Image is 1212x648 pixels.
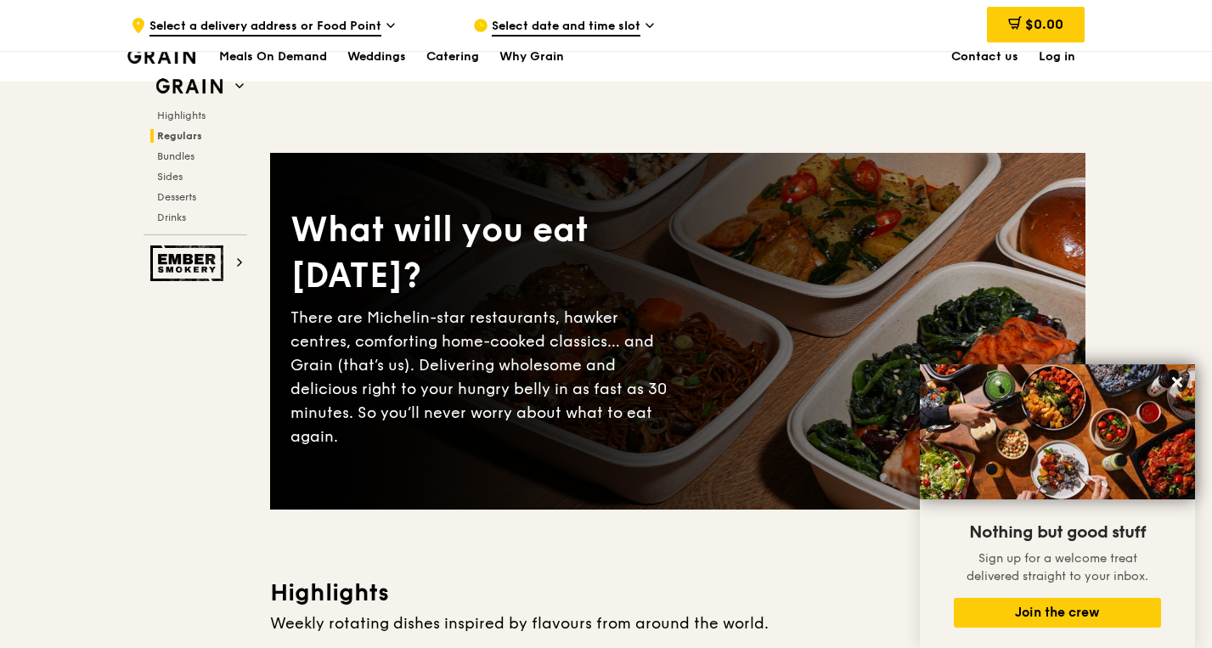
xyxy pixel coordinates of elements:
a: Contact us [941,31,1029,82]
span: Nothing but good stuff [969,522,1146,543]
div: There are Michelin-star restaurants, hawker centres, comforting home-cooked classics… and Grain (... [290,306,678,448]
a: Why Grain [489,31,574,82]
div: Catering [426,31,479,82]
a: Weddings [337,31,416,82]
div: Weddings [347,31,406,82]
span: Regulars [157,130,202,142]
span: Drinks [157,211,186,223]
img: Ember Smokery web logo [150,245,228,281]
div: What will you eat [DATE]? [290,207,678,299]
span: Sign up for a welcome treat delivered straight to your inbox. [967,551,1148,583]
span: Desserts [157,191,196,203]
span: Bundles [157,150,194,162]
span: Select date and time slot [492,18,640,37]
a: Log in [1029,31,1085,82]
span: Select a delivery address or Food Point [149,18,381,37]
button: Join the crew [954,598,1161,628]
img: DSC07876-Edit02-Large.jpeg [920,364,1195,499]
h3: Highlights [270,578,1085,608]
h1: Meals On Demand [219,48,327,65]
img: Grain web logo [150,71,228,102]
span: $0.00 [1025,16,1063,32]
div: Why Grain [499,31,564,82]
a: Catering [416,31,489,82]
span: Sides [157,171,183,183]
span: Highlights [157,110,206,121]
div: Weekly rotating dishes inspired by flavours from around the world. [270,611,1085,635]
button: Close [1164,369,1191,396]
